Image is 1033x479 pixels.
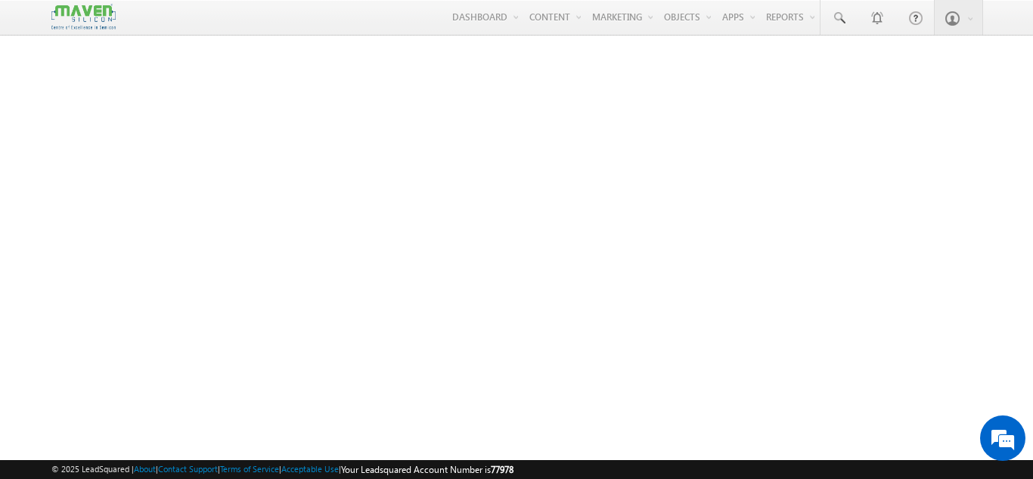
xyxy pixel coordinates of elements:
span: Your Leadsquared Account Number is [341,464,513,475]
a: Acceptable Use [281,464,339,474]
a: About [134,464,156,474]
span: © 2025 LeadSquared | | | | | [51,462,513,477]
a: Contact Support [158,464,218,474]
span: 77978 [491,464,513,475]
a: Terms of Service [220,464,279,474]
img: Custom Logo [51,4,115,30]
